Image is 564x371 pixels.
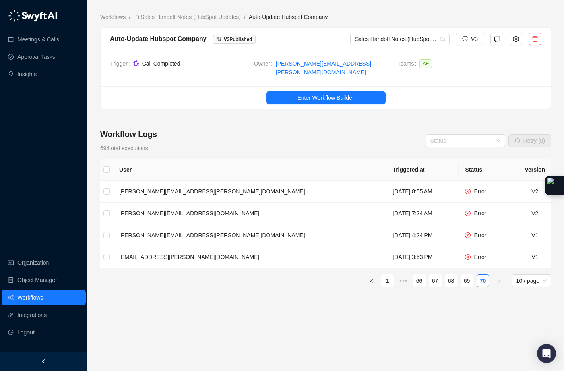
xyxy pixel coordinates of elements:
span: Error [474,232,486,238]
th: Version [518,159,551,181]
button: Enter Workflow Builder [266,91,386,104]
span: copy [494,36,500,42]
h4: Workflow Logs [100,129,157,140]
a: 66 [413,275,425,287]
span: delete [532,36,538,42]
span: Owner [254,59,276,77]
td: [DATE] 8:55 AM [386,181,459,203]
span: close-circle [465,211,471,216]
a: 70 [477,275,489,287]
td: [DATE] 3:53 PM [386,246,459,268]
td: [PERSON_NAME][EMAIL_ADDRESS][DOMAIN_NAME] [113,203,386,224]
a: Workflows [99,13,127,21]
li: 70 [477,274,489,287]
a: Enter Workflow Builder [101,91,551,104]
a: Integrations [17,307,47,323]
span: Auto-Update Hubspot Company [249,14,328,20]
td: V1 [518,246,551,268]
span: 10 / page [516,275,547,287]
a: Organization [17,255,49,271]
td: [PERSON_NAME][EMAIL_ADDRESS][PERSON_NAME][DOMAIN_NAME] [113,224,386,246]
button: left [365,274,378,287]
a: Object Manager [17,272,57,288]
span: Logout [17,325,35,340]
img: Extension Icon [547,178,562,193]
li: / [244,13,246,21]
span: close-circle [465,232,471,238]
th: Triggered at [386,159,459,181]
div: Open Intercom Messenger [537,344,556,363]
span: folder [134,14,139,20]
td: [EMAIL_ADDRESS][PERSON_NAME][DOMAIN_NAME] [113,246,386,268]
a: 1 [382,275,393,287]
li: Previous Page [365,274,378,287]
li: 1 [381,274,394,287]
span: Trigger [110,59,133,68]
span: ••• [397,274,410,287]
button: right [492,274,505,287]
span: Sales Handoff Notes (HubSpot Updates) [355,33,445,45]
li: Next Page [492,274,505,287]
span: left [41,359,47,364]
a: Insights [17,66,37,82]
li: 66 [413,274,426,287]
td: V2 [518,181,551,203]
a: Workflows [17,290,43,305]
th: Status [459,159,518,181]
span: right [496,279,501,284]
td: V2 [518,203,551,224]
button: Retry (0) [508,134,551,147]
td: [DATE] 7:24 AM [386,203,459,224]
span: left [369,279,374,284]
a: Meetings & Calls [17,31,59,47]
span: Teams [397,59,419,71]
span: V 3 Published [224,37,252,42]
span: file-done [216,37,221,41]
a: 67 [429,275,441,287]
span: history [462,36,468,41]
div: Auto-Update Hubspot Company [110,34,207,44]
span: Enter Workflow Builder [297,93,354,102]
span: close-circle [465,254,471,260]
span: Error [474,210,486,216]
img: gong-Dwh8HbPa.png [133,60,139,67]
th: User [113,159,386,181]
span: AE [419,59,432,68]
a: folder Sales Handoff Notes (HubSpot Updates) [132,13,242,21]
span: V3 [471,35,478,43]
span: 694 total executions. [100,145,150,151]
button: V3 [456,33,484,45]
span: Error [474,254,486,260]
a: 69 [461,275,473,287]
td: V1 [518,224,551,246]
a: 68 [445,275,457,287]
img: logo-05li4sbe.png [8,10,58,22]
li: Previous 5 Pages [397,274,410,287]
a: Approval Tasks [17,49,55,65]
span: setting [513,36,519,42]
span: Error [474,188,486,195]
td: [DATE] 4:24 PM [386,224,459,246]
li: / [129,13,130,21]
td: [PERSON_NAME][EMAIL_ADDRESS][PERSON_NAME][DOMAIN_NAME] [113,181,386,203]
a: [PERSON_NAME][EMAIL_ADDRESS][PERSON_NAME][DOMAIN_NAME] [276,59,392,77]
span: logout [8,330,14,335]
div: Page Size [512,274,551,287]
span: Call Completed [142,60,180,67]
span: close-circle [465,189,471,194]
